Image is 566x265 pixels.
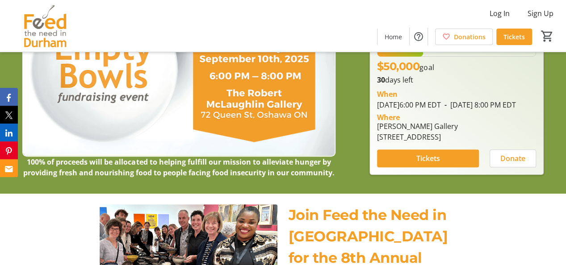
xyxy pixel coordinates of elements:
[441,100,516,110] span: [DATE] 8:00 PM EDT
[410,28,428,46] button: Help
[377,75,385,85] span: 30
[5,4,85,48] img: Feed the Need in Durham's Logo
[377,121,458,132] div: [PERSON_NAME] Gallery
[416,153,440,164] span: Tickets
[23,157,335,178] strong: 100% of proceeds will be allocated to helping fulfill our mission to alleviate hunger by providin...
[503,32,525,41] span: Tickets
[528,8,553,19] span: Sign Up
[377,50,536,57] div: 28.94872% of fundraising goal reached
[377,149,479,167] button: Tickets
[441,100,450,110] span: -
[490,8,510,19] span: Log In
[377,75,536,85] p: days left
[482,6,517,21] button: Log In
[377,100,441,110] span: [DATE] 6:00 PM EDT
[385,32,402,41] span: Home
[435,29,493,45] a: Donations
[377,58,434,75] p: goal
[500,153,525,164] span: Donate
[539,28,555,44] button: Cart
[496,29,532,45] a: Tickets
[377,114,400,121] div: Where
[377,132,458,142] div: [STREET_ADDRESS]
[454,32,486,41] span: Donations
[520,6,561,21] button: Sign Up
[490,149,536,167] button: Donate
[377,60,420,73] span: $50,000
[377,89,398,99] div: When
[377,29,409,45] a: Home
